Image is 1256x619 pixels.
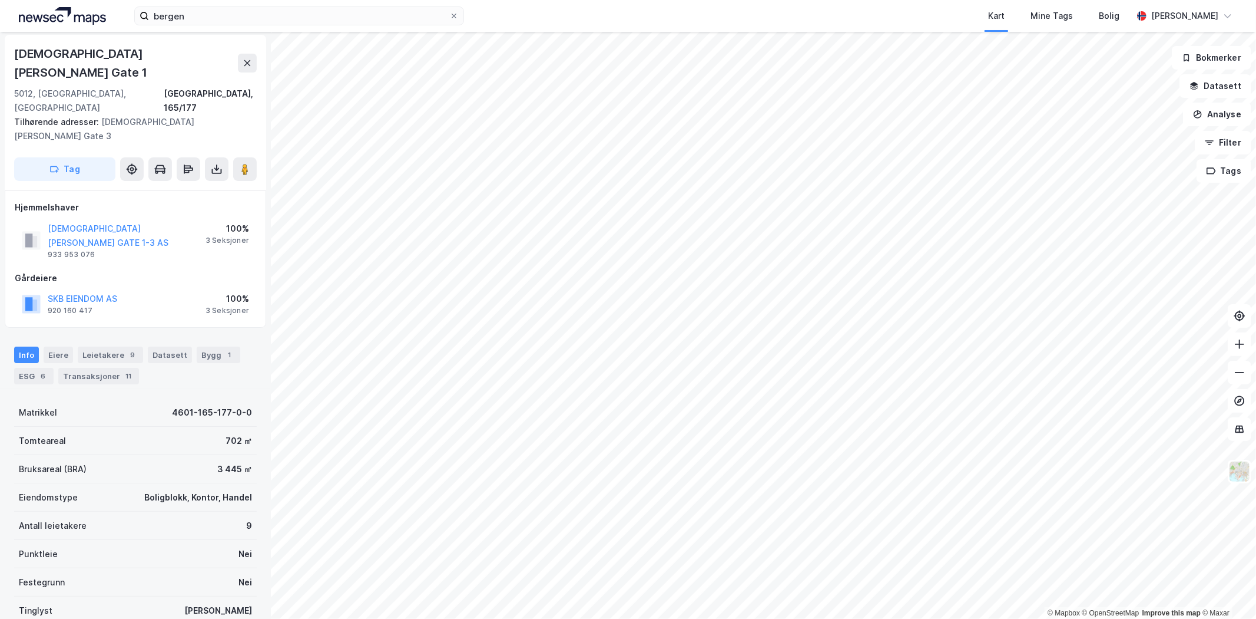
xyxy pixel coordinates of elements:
div: Leietakere [78,347,143,363]
div: [GEOGRAPHIC_DATA], 165/177 [164,87,257,115]
div: 702 ㎡ [226,434,252,448]
a: Mapbox [1048,609,1080,617]
div: 3 445 ㎡ [217,462,252,476]
div: Nei [238,575,252,590]
div: Gårdeiere [15,271,256,285]
div: Boligblokk, Kontor, Handel [144,490,252,505]
div: [PERSON_NAME] [1151,9,1218,23]
img: Z [1228,460,1251,483]
img: logo.a4113a55bc3d86da70a041830d287a7e.svg [19,7,106,25]
button: Filter [1195,131,1251,154]
a: OpenStreetMap [1082,609,1139,617]
div: [PERSON_NAME] [184,604,252,618]
div: Tomteareal [19,434,66,448]
div: 3 Seksjoner [206,236,249,245]
div: Datasett [148,347,192,363]
div: Punktleie [19,547,58,561]
div: 3 Seksjoner [206,306,249,315]
div: Hjemmelshaver [15,200,256,215]
input: Søk på adresse, matrikkel, gårdeiere, leietakere eller personer [149,7,449,25]
div: 9 [246,519,252,533]
button: Tags [1197,159,1251,183]
div: 4601-165-177-0-0 [172,406,252,420]
div: 100% [206,292,249,306]
div: Bruksareal (BRA) [19,462,87,476]
div: Info [14,347,39,363]
span: Tilhørende adresser: [14,117,101,127]
a: Improve this map [1142,609,1201,617]
div: Mine Tags [1030,9,1073,23]
div: Transaksjoner [58,368,139,384]
div: Nei [238,547,252,561]
iframe: Chat Widget [1197,562,1256,619]
div: Kontrollprogram for chat [1197,562,1256,619]
div: [DEMOGRAPHIC_DATA][PERSON_NAME] Gate 1 [14,44,238,82]
div: Eiere [44,347,73,363]
div: ESG [14,368,54,384]
div: 920 160 417 [48,306,92,315]
button: Datasett [1179,74,1251,98]
button: Tag [14,157,115,181]
div: [DEMOGRAPHIC_DATA][PERSON_NAME] Gate 3 [14,115,247,143]
div: Antall leietakere [19,519,87,533]
div: 1 [224,349,236,361]
div: 100% [206,222,249,236]
div: 933 953 076 [48,250,95,259]
div: 6 [37,370,49,382]
div: Bygg [197,347,240,363]
button: Analyse [1183,103,1251,126]
div: Eiendomstype [19,490,78,505]
div: Tinglyst [19,604,52,618]
div: Kart [988,9,1005,23]
div: 9 [127,349,138,361]
div: 5012, [GEOGRAPHIC_DATA], [GEOGRAPHIC_DATA] [14,87,164,115]
div: Matrikkel [19,406,57,420]
div: Bolig [1099,9,1119,23]
button: Bokmerker [1172,46,1251,70]
div: Festegrunn [19,575,65,590]
div: 11 [122,370,134,382]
